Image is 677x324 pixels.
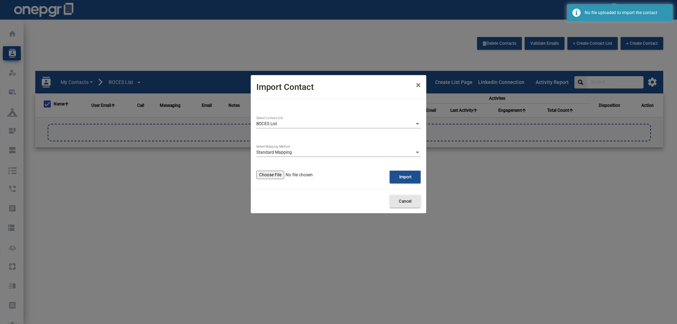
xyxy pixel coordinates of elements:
span: × [416,80,421,90]
span: BOCES List [256,121,277,126]
span: Cancel [399,199,411,204]
button: Cancel [390,195,421,208]
span: Standard Mapping [256,150,292,155]
div: No file uploaded to import the contact [585,10,667,16]
button: Import [390,171,421,183]
h4: Import Contact [256,81,314,93]
span: Import [399,175,411,179]
button: Close [410,75,426,95]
